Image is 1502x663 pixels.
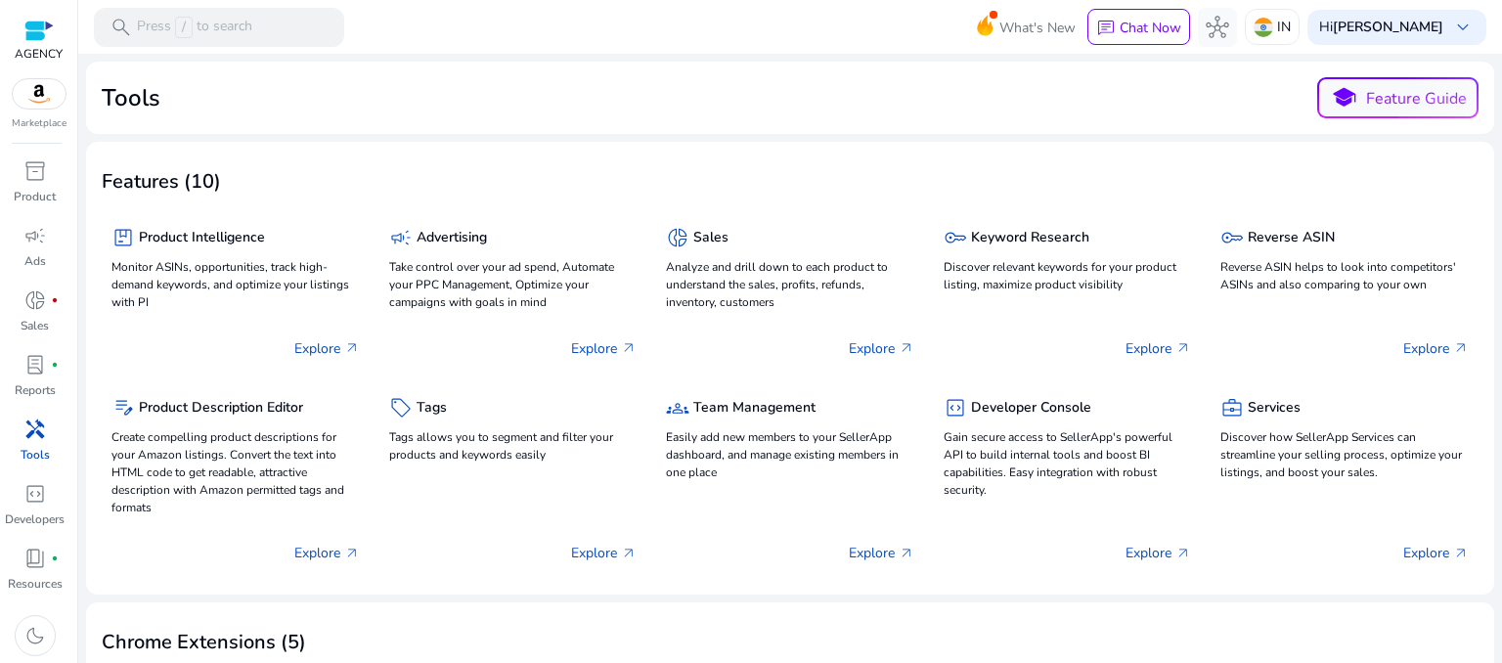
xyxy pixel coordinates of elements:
[21,446,50,464] p: Tools
[1175,340,1191,356] span: arrow_outward
[1198,8,1237,47] button: hub
[666,258,914,311] p: Analyze and drill down to each product to understand the sales, profits, refunds, inventory, cust...
[1087,9,1190,46] button: chatChat Now
[417,400,447,417] h5: Tags
[899,340,914,356] span: arrow_outward
[389,258,638,311] p: Take control over your ad spend, Automate your PPC Management, Optimize your campaigns with goals...
[899,546,914,561] span: arrow_outward
[389,226,413,249] span: campaign
[14,188,56,205] p: Product
[693,400,816,417] h5: Team Management
[1248,230,1335,246] h5: Reverse ASIN
[944,428,1192,499] p: Gain secure access to SellerApp's powerful API to build internal tools and boost BI capabilities....
[139,400,303,417] h5: Product Description Editor
[849,338,914,359] p: Explore
[1126,543,1191,563] p: Explore
[5,510,65,528] p: Developers
[13,79,66,109] img: amazon.svg
[344,340,360,356] span: arrow_outward
[1319,21,1443,34] p: Hi
[1120,19,1181,37] p: Chat Now
[111,396,135,420] span: edit_note
[8,575,63,593] p: Resources
[971,230,1089,246] h5: Keyword Research
[944,396,967,420] span: code_blocks
[944,258,1192,293] p: Discover relevant keywords for your product listing, maximize product visibility
[294,543,360,563] p: Explore
[102,170,221,194] h3: Features (10)
[1333,18,1443,36] b: [PERSON_NAME]
[344,546,360,561] span: arrow_outward
[1248,400,1301,417] h5: Services
[571,338,637,359] p: Explore
[1317,77,1479,118] button: schoolFeature Guide
[23,418,47,441] span: handyman
[51,554,59,562] span: fiber_manual_record
[15,45,63,63] p: AGENCY
[389,396,413,420] span: sell
[23,159,47,183] span: inventory_2
[666,428,914,481] p: Easily add new members to your SellerApp dashboard, and manage existing members in one place
[999,11,1076,45] span: What's New
[571,543,637,563] p: Explore
[1096,19,1116,38] span: chat
[51,296,59,304] span: fiber_manual_record
[621,340,637,356] span: arrow_outward
[666,226,689,249] span: donut_small
[1220,258,1469,293] p: Reverse ASIN helps to look into competitors' ASINs and also comparing to your own
[1126,338,1191,359] p: Explore
[21,317,49,334] p: Sales
[23,482,47,506] span: code_blocks
[1330,84,1358,112] span: school
[1453,546,1469,561] span: arrow_outward
[1220,226,1244,249] span: key
[1220,428,1469,481] p: Discover how SellerApp Services can streamline your selling process, optimize your listings, and ...
[666,396,689,420] span: groups
[23,624,47,647] span: dark_mode
[23,353,47,376] span: lab_profile
[23,288,47,312] span: donut_small
[944,226,967,249] span: key
[1403,338,1469,359] p: Explore
[12,116,66,131] p: Marketplace
[417,230,487,246] h5: Advertising
[389,428,638,464] p: Tags allows you to segment and filter your products and keywords easily
[971,400,1091,417] h5: Developer Console
[24,252,46,270] p: Ads
[1453,340,1469,356] span: arrow_outward
[621,546,637,561] span: arrow_outward
[175,17,193,38] span: /
[137,17,252,38] p: Press to search
[139,230,265,246] h5: Product Intelligence
[111,428,360,516] p: Create compelling product descriptions for your Amazon listings. Convert the text into HTML code ...
[1366,87,1467,110] p: Feature Guide
[23,547,47,570] span: book_4
[110,16,133,39] span: search
[111,226,135,249] span: package
[111,258,360,311] p: Monitor ASINs, opportunities, track high-demand keywords, and optimize your listings with PI
[693,230,729,246] h5: Sales
[1403,543,1469,563] p: Explore
[1175,546,1191,561] span: arrow_outward
[102,631,306,654] h3: Chrome Extensions (5)
[15,381,56,399] p: Reports
[23,224,47,247] span: campaign
[849,543,914,563] p: Explore
[1206,16,1229,39] span: hub
[51,361,59,369] span: fiber_manual_record
[1254,18,1273,37] img: in.svg
[102,84,160,112] h2: Tools
[1451,16,1475,39] span: keyboard_arrow_down
[1220,396,1244,420] span: business_center
[1277,10,1291,44] p: IN
[294,338,360,359] p: Explore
